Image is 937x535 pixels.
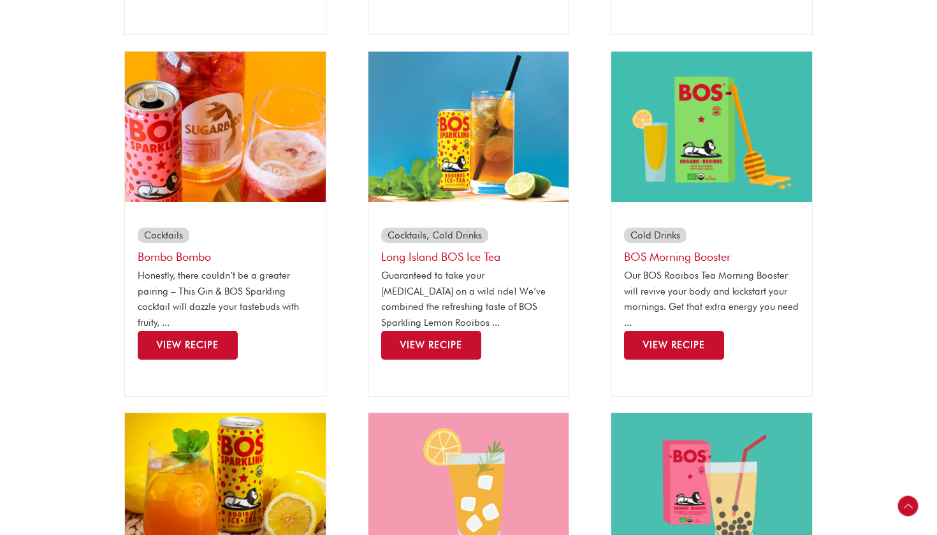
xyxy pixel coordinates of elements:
a: Read more about Long Island BOS Ice Tea [381,331,481,360]
p: Guaranteed to take your [MEDICAL_DATA] on a wild ride! We’ve combined the refreshing taste of BOS... [381,268,556,331]
span: View Recipe [400,339,462,351]
span: View Recipe [157,339,219,351]
img: sugarbird thumbnails strawberry [125,52,326,202]
a: BOS Morning Booster [624,250,730,263]
p: Honestly, there couldn’t be a greater pairing – This Gin & BOS Sparkling cocktail will dazzle you... [138,268,313,331]
a: Bombo Bombo [138,250,211,263]
span: View Recipe [643,339,705,351]
a: Cocktails [388,230,426,241]
img: long Island Ice tea [368,52,569,202]
p: Our BOS Rooibos Tea Morning Booster will revive your body and kickstart your mornings. Get that e... [624,268,799,331]
a: Cold Drinks [432,230,482,241]
a: Cold Drinks [630,230,680,241]
a: Cocktails [144,230,183,241]
a: Read more about Bombo Bombo [138,331,238,360]
a: Read more about BOS Morning Booster [624,331,724,360]
a: Long Island BOS Ice Tea [381,250,500,263]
